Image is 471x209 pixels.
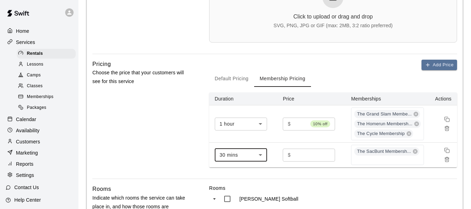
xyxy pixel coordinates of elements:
[17,81,78,92] a: Classes
[442,124,451,133] button: Remove price
[6,114,73,125] a: Calendar
[288,120,290,128] p: $
[345,92,430,105] th: Memberships
[354,130,408,137] span: The Cycle Membership
[354,120,421,128] div: The Homerun Membersh...
[430,92,457,105] th: Actions
[27,83,43,90] span: Classes
[6,136,73,147] a: Customers
[92,185,111,194] h6: Rooms
[421,60,457,70] button: Add Price
[16,172,34,179] p: Settings
[354,148,413,155] span: The SacBunt Membersh...
[27,72,41,79] span: Camps
[215,118,267,130] div: 1 hour
[92,60,111,69] h6: Pricing
[310,120,331,127] span: 10% off
[6,159,73,169] a: Reports
[209,92,278,105] th: Duration
[294,14,373,20] div: Click to upload or drag and drop
[17,70,78,81] a: Camps
[17,103,78,113] a: Packages
[354,121,415,127] span: The Homerun Membersh...
[6,170,73,180] a: Settings
[442,146,451,155] button: Duplicate price
[16,116,36,123] p: Calendar
[274,23,393,28] div: SVG, PNG, JPG or GIF (max: 2MB, 3:2 ratio preferred)
[14,196,41,203] p: Help Center
[17,59,78,70] a: Lessons
[16,161,33,167] p: Reports
[17,60,76,69] div: Lessons
[354,129,413,138] div: The Cycle Membership
[277,92,345,105] th: Price
[17,92,76,102] div: Memberships
[16,149,38,156] p: Marketing
[17,70,76,80] div: Camps
[17,103,76,113] div: Packages
[209,70,254,87] button: Default Pricing
[14,184,39,191] p: Contact Us
[27,94,53,100] span: Memberships
[442,115,451,124] button: Duplicate price
[27,104,46,111] span: Packages
[354,111,415,118] span: The Grand Slam Membe...
[92,68,187,86] p: Choose the price that your customers will see for this service
[442,155,451,164] button: Remove price
[16,138,40,145] p: Customers
[209,185,457,192] label: Rooms
[6,148,73,158] a: Marketing
[254,70,311,87] button: Membership Pricing
[354,110,420,118] div: The Grand Slam Membe...
[354,147,419,156] div: The SacBunt Membersh...
[240,195,298,202] p: [PERSON_NAME] Softball
[288,151,290,159] p: $
[6,26,73,36] a: Home
[16,39,35,46] p: Services
[16,127,40,134] p: Availability
[17,81,76,91] div: Classes
[17,48,78,59] a: Rentals
[27,61,44,68] span: Lessons
[6,37,73,47] a: Services
[16,28,29,35] p: Home
[6,125,73,136] a: Availability
[215,149,267,162] div: 30 mins
[17,92,78,103] a: Memberships
[27,50,43,57] span: Rentals
[17,49,76,59] div: Rentals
